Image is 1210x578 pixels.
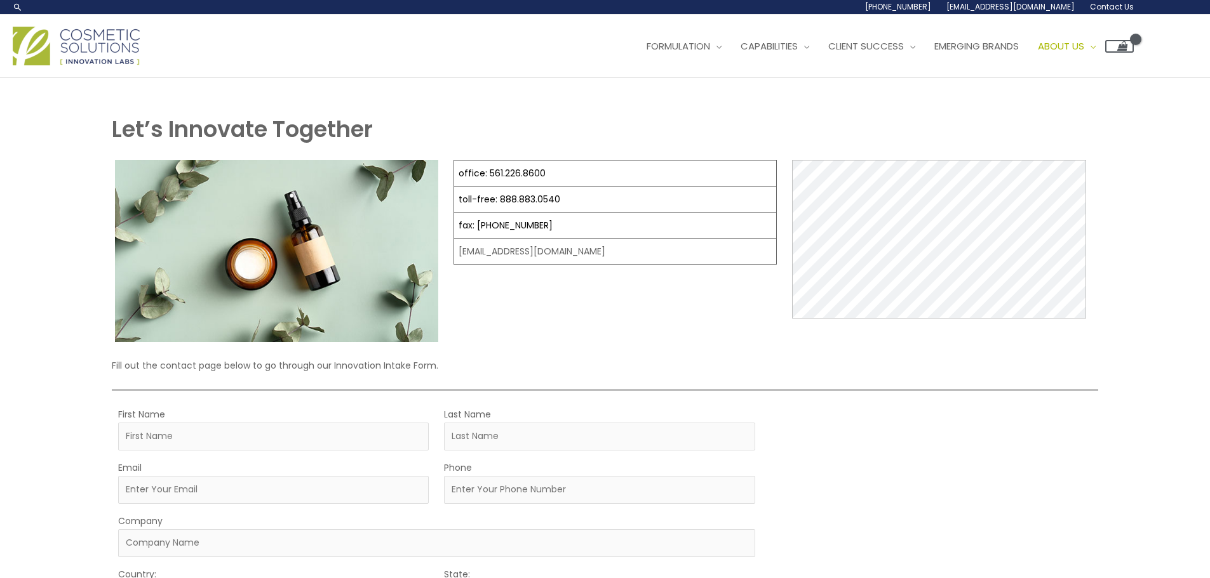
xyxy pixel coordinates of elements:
span: Client Success [828,39,904,53]
span: Capabilities [741,39,798,53]
span: Emerging Brands [934,39,1019,53]
img: Contact page image for private label skincare manufacturer Cosmetic solutions shows a skin care b... [115,160,438,342]
span: [EMAIL_ADDRESS][DOMAIN_NAME] [946,1,1075,12]
span: About Us [1038,39,1084,53]
a: Search icon link [13,2,23,12]
label: First Name [118,406,165,423]
p: Fill out the contact page below to go through our Innovation Intake Form. [112,357,1098,374]
label: Phone [444,459,472,476]
a: fax: [PHONE_NUMBER] [459,219,553,232]
td: [EMAIL_ADDRESS][DOMAIN_NAME] [454,239,777,265]
label: Company [118,513,163,529]
a: Emerging Brands [925,27,1028,65]
span: Formulation [647,39,710,53]
a: Capabilities [731,27,819,65]
input: Company Name [118,529,755,557]
a: Formulation [637,27,731,65]
input: Enter Your Phone Number [444,476,755,504]
input: Enter Your Email [118,476,429,504]
span: Contact Us [1090,1,1134,12]
label: Email [118,459,142,476]
nav: Site Navigation [628,27,1134,65]
a: toll-free: 888.883.0540 [459,193,560,206]
a: Client Success [819,27,925,65]
a: About Us [1028,27,1105,65]
label: Last Name [444,406,491,423]
a: View Shopping Cart, empty [1105,40,1134,53]
a: office: 561.226.8600 [459,167,546,180]
input: Last Name [444,423,755,450]
input: First Name [118,423,429,450]
span: [PHONE_NUMBER] [865,1,931,12]
strong: Let’s Innovate Together [112,114,373,145]
img: Cosmetic Solutions Logo [13,27,140,65]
